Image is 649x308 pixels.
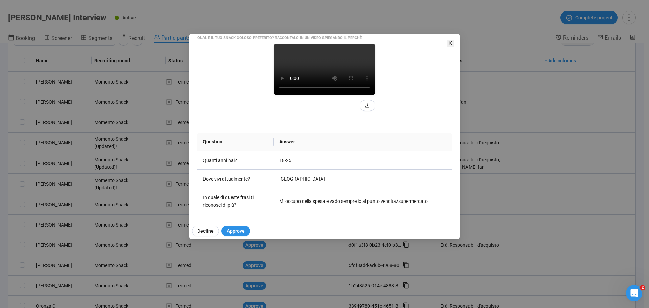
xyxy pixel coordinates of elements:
[197,227,214,235] span: Decline
[274,133,452,151] th: Answer
[274,214,452,240] td: Seguo regolarmente uno stile di vita e una dieta sana ed equilibrata.
[360,100,375,111] button: download
[274,188,452,214] td: Mi occupo della spesa e vado sempre io al punto vendita/supermercato
[274,170,452,188] td: [GEOGRAPHIC_DATA]
[197,35,452,41] div: Qual è il tuo snack goloso preferito? Raccontalo in un video spiegando il perchè
[640,285,645,290] span: 2
[197,214,274,240] td: Come definiresti la tua alimentazione?
[365,103,370,108] span: download
[447,40,454,47] button: Close
[192,226,219,236] button: Decline
[274,151,452,170] td: 18-25
[197,188,274,214] td: In quale di queste frasi ti riconosci di più?
[197,151,274,170] td: Quanti anni hai?
[448,40,453,46] span: close
[227,227,245,235] span: Approve
[221,226,250,236] button: Approve
[197,170,274,188] td: Dove vivi attualmente?
[197,133,274,151] th: Question
[626,285,642,301] iframe: Intercom live chat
